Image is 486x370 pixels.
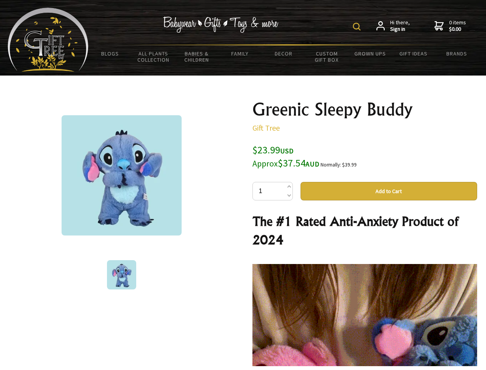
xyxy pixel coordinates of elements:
[252,123,280,133] a: Gift Tree
[392,45,435,62] a: Gift Ideas
[390,26,410,33] strong: Sign in
[353,23,361,30] img: product search
[252,100,477,119] h1: Greenic Sleepy Buddy
[390,19,410,33] span: Hi there,
[252,214,458,247] strong: The #1 Rated Anti-Anxiety Product of 2024
[280,146,294,155] span: USD
[262,45,305,62] a: Decor
[252,143,319,169] span: $23.99 $37.54
[8,8,89,72] img: Babyware - Gifts - Toys and more...
[376,19,410,33] a: Hi there,Sign in
[219,45,262,62] a: Family
[107,260,136,289] img: Greenic Sleepy Buddy
[321,161,357,168] small: Normally: $39.99
[301,182,477,200] button: Add to Cart
[449,19,466,33] span: 0 items
[175,45,219,68] a: Babies & Children
[62,115,182,235] img: Greenic Sleepy Buddy
[434,19,466,33] a: 0 items$0.00
[252,158,278,169] small: Approx
[305,45,349,68] a: Custom Gift Box
[449,26,466,33] strong: $0.00
[435,45,479,62] a: Brands
[306,160,319,168] span: AUD
[89,45,132,62] a: BLOGS
[132,45,175,68] a: All Plants Collection
[348,45,392,62] a: Grown Ups
[163,17,279,33] img: Babywear - Gifts - Toys & more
